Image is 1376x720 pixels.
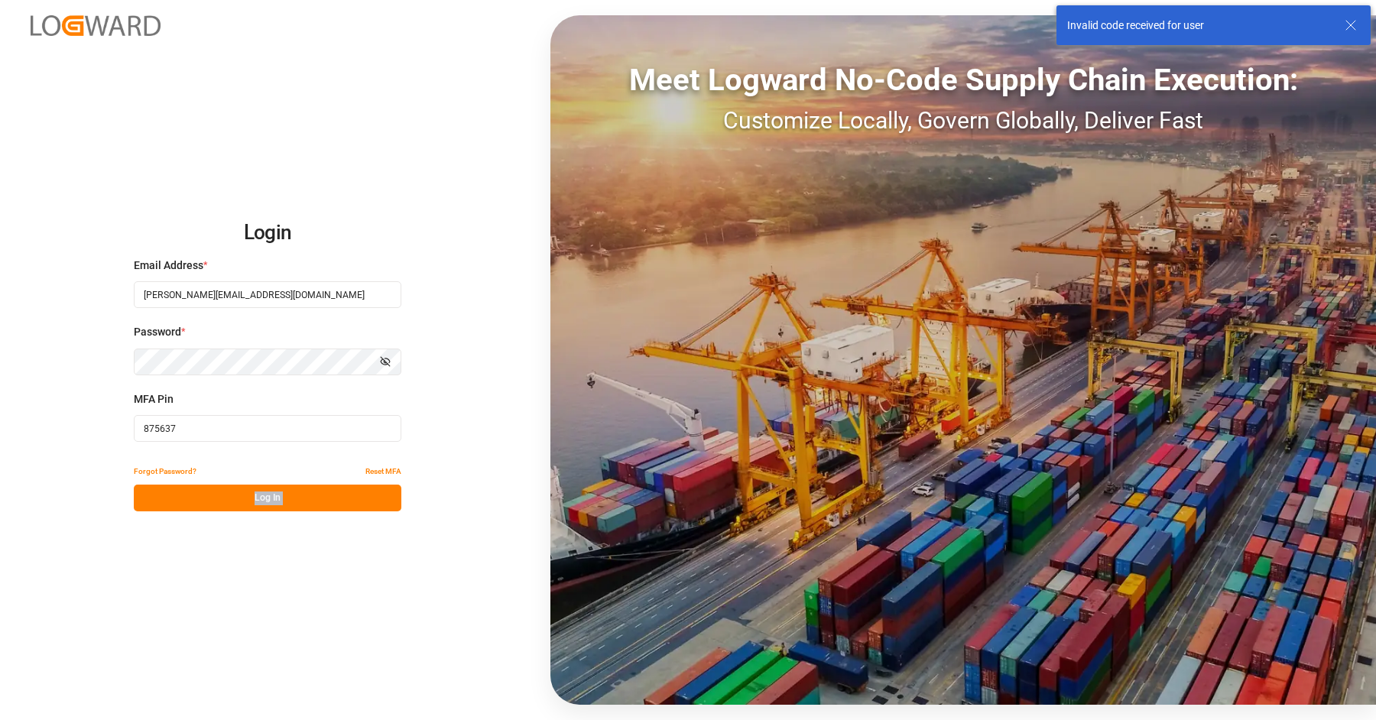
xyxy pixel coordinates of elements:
div: Meet Logward No-Code Supply Chain Execution: [550,57,1376,103]
input: Enter your email [134,281,401,308]
div: Customize Locally, Govern Globally, Deliver Fast [550,103,1376,138]
button: Reset MFA [365,458,401,485]
span: Password [134,324,181,340]
span: MFA Pin [134,391,174,407]
button: Log In [134,485,401,511]
button: Forgot Password? [134,458,196,485]
div: Invalid code received for user [1067,18,1330,34]
img: Logward_new_orange.png [31,15,161,36]
span: Email Address [134,258,203,274]
h2: Login [134,209,401,258]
